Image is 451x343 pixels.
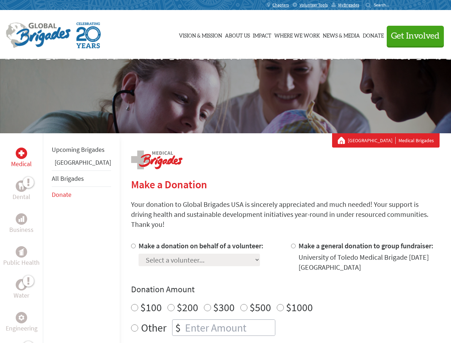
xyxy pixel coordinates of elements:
p: Engineering [6,323,37,333]
img: Global Brigades Logo [6,23,71,48]
label: Make a general donation to group fundraiser: [299,241,434,250]
p: Public Health [3,258,40,268]
a: All Brigades [52,174,84,183]
a: [GEOGRAPHIC_DATA] [348,137,396,144]
img: Global Brigades Celebrating 20 Years [76,23,101,48]
div: Dental [16,180,27,192]
label: Other [141,319,166,336]
a: EngineeringEngineering [6,312,37,333]
span: Get Involved [391,32,440,40]
div: Medical Brigades [338,137,434,144]
a: Public HealthPublic Health [3,246,40,268]
div: Engineering [16,312,27,323]
a: [GEOGRAPHIC_DATA] [55,158,111,166]
div: Business [16,213,27,225]
img: Public Health [19,248,24,255]
p: Dental [12,192,30,202]
div: Water [16,279,27,290]
p: Your donation to Global Brigades USA is sincerely appreciated and much needed! Your support is dr... [131,199,440,229]
a: Donate [52,190,71,199]
div: Medical [16,148,27,159]
h2: Make a Donation [131,178,440,191]
div: Public Health [16,246,27,258]
img: Water [19,280,24,289]
li: Guatemala [52,158,111,170]
p: Medical [11,159,32,169]
a: WaterWater [14,279,29,300]
input: Enter Amount [184,320,275,335]
label: $500 [250,300,271,314]
a: News & Media [323,17,360,53]
span: Chapters [272,2,289,8]
img: Medical [19,150,24,156]
img: logo-medical.png [131,150,182,169]
label: Make a donation on behalf of a volunteer: [139,241,264,250]
a: Impact [253,17,271,53]
a: MedicalMedical [11,148,32,169]
span: MyBrigades [338,2,359,8]
a: DentalDental [12,180,30,202]
label: $200 [177,300,198,314]
input: Search... [374,2,394,8]
div: $ [172,320,184,335]
a: Upcoming Brigades [52,145,105,154]
h4: Donation Amount [131,284,440,295]
label: $100 [140,300,162,314]
a: Vision & Mission [179,17,222,53]
li: All Brigades [52,170,111,187]
li: Upcoming Brigades [52,142,111,158]
img: Engineering [19,315,24,320]
button: Get Involved [387,26,444,46]
img: Business [19,216,24,222]
a: About Us [225,17,250,53]
span: Volunteer Tools [300,2,328,8]
p: Water [14,290,29,300]
li: Donate [52,187,111,203]
label: $1000 [286,300,313,314]
a: Where We Work [274,17,320,53]
div: University of Toledo Medical Brigade [DATE] [GEOGRAPHIC_DATA] [299,252,440,272]
label: $300 [213,300,235,314]
img: Dental [19,183,24,189]
p: Business [9,225,34,235]
a: Donate [363,17,384,53]
a: BusinessBusiness [9,213,34,235]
